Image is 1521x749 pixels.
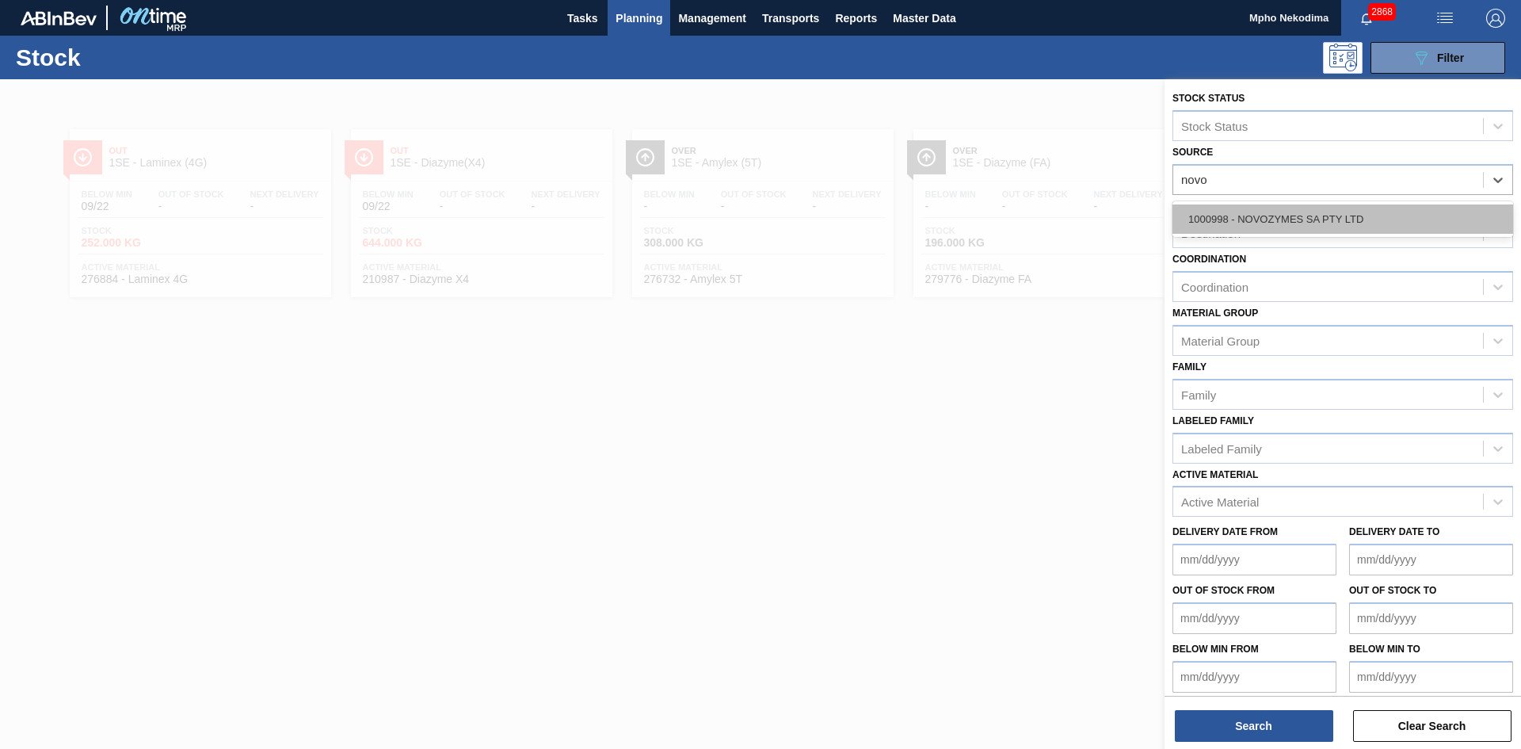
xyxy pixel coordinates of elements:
[1172,585,1275,596] label: Out of Stock from
[1172,93,1245,104] label: Stock Status
[1181,388,1216,401] div: Family
[1181,119,1248,132] div: Stock Status
[1349,661,1513,693] input: mm/dd/yyyy
[1172,644,1259,655] label: Below Min from
[1172,544,1336,575] input: mm/dd/yyyy
[1437,52,1464,64] span: Filter
[1172,526,1278,537] label: Delivery Date from
[16,48,253,67] h1: Stock
[1172,415,1254,426] label: Labeled Family
[1172,254,1246,265] label: Coordination
[21,11,97,25] img: TNhmsLtSVTkK8tSr43FrP2fwEKptu5GPRR3wAAAABJRU5ErkJggg==
[1323,42,1363,74] div: Programming: no user selected
[1370,42,1505,74] button: Filter
[762,9,819,28] span: Transports
[678,9,746,28] span: Management
[1172,469,1258,480] label: Active Material
[1349,602,1513,634] input: mm/dd/yyyy
[1181,281,1248,294] div: Coordination
[1181,495,1259,509] div: Active Material
[1486,9,1505,28] img: Logout
[1349,526,1439,537] label: Delivery Date to
[1341,7,1392,29] button: Notifications
[1172,361,1207,373] label: Family
[1435,9,1454,28] img: userActions
[1172,661,1336,693] input: mm/dd/yyyy
[1368,3,1396,21] span: 2868
[1172,204,1513,234] div: 1000998 - NOVOZYMES SA PTY LTD
[1172,308,1258,319] label: Material Group
[565,9,600,28] span: Tasks
[1349,544,1513,575] input: mm/dd/yyyy
[1172,147,1213,158] label: Source
[1181,441,1262,455] div: Labeled Family
[1172,201,1236,212] label: Destination
[616,9,662,28] span: Planning
[835,9,877,28] span: Reports
[893,9,955,28] span: Master Data
[1349,585,1436,596] label: Out of Stock to
[1181,334,1260,347] div: Material Group
[1349,644,1420,655] label: Below Min to
[1172,602,1336,634] input: mm/dd/yyyy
